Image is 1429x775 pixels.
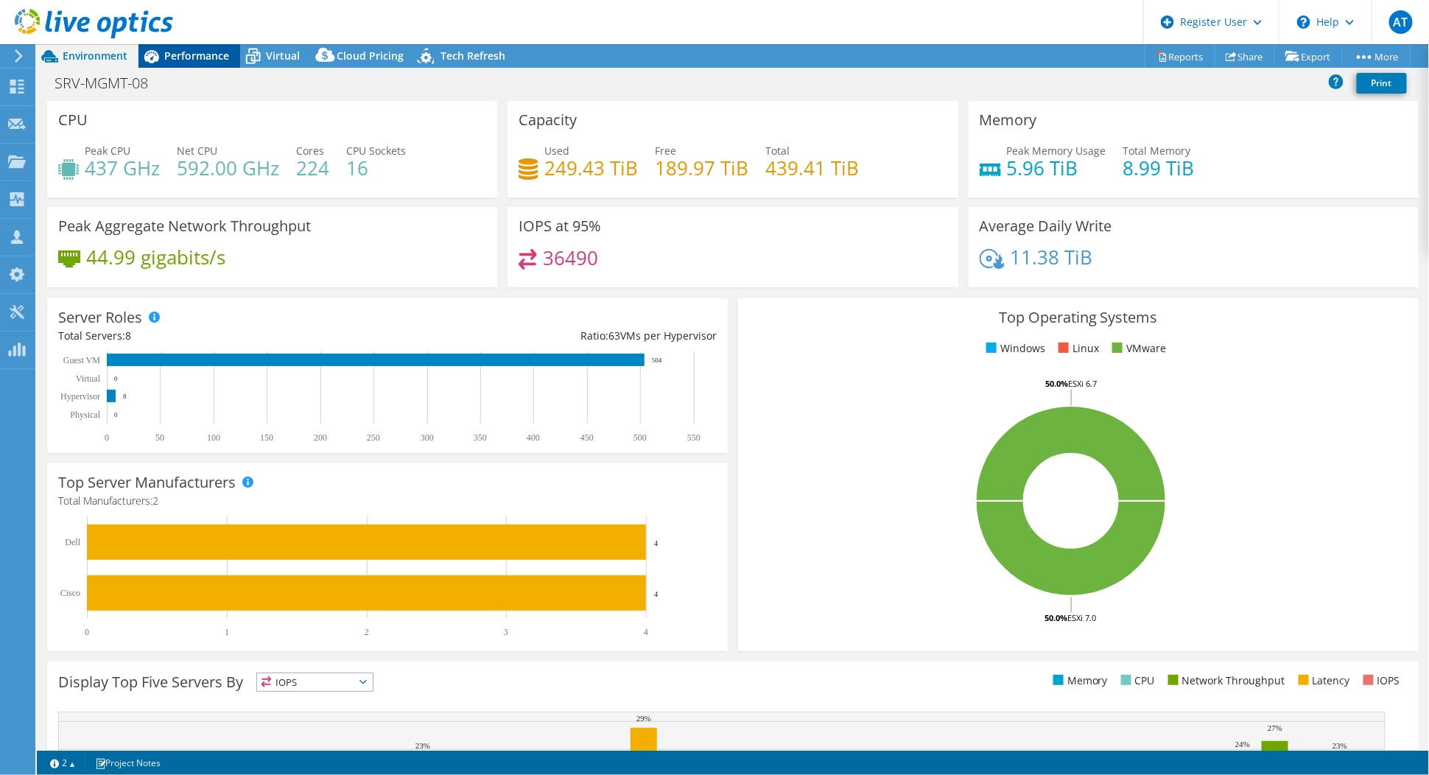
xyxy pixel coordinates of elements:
[367,432,380,443] text: 250
[440,49,505,63] span: Tech Refresh
[1045,378,1068,389] tspan: 50.0%
[519,218,601,234] h3: IOPS at 95%
[296,144,324,158] span: Cores
[655,144,676,158] span: Free
[105,432,109,443] text: 0
[58,218,311,234] h3: Peak Aggregate Network Throughput
[980,112,1037,128] h3: Memory
[177,160,279,176] h4: 592.00 GHz
[346,160,406,176] h4: 16
[314,432,327,443] text: 200
[152,494,158,508] span: 2
[58,309,142,326] h3: Server Roles
[655,160,748,176] h4: 189.97 TiB
[70,410,100,420] text: Physical
[266,49,300,63] span: Virtual
[654,539,659,547] text: 4
[337,49,404,63] span: Cloud Pricing
[125,329,131,343] span: 8
[687,432,701,443] text: 550
[633,432,647,443] text: 500
[1067,612,1096,623] tspan: ESXi 7.0
[654,589,659,598] text: 4
[296,160,329,176] h4: 224
[114,411,118,418] text: 0
[40,754,85,772] a: 2
[1235,740,1250,748] text: 24%
[527,432,540,443] text: 400
[85,160,160,176] h4: 437 GHz
[1342,45,1411,68] a: More
[1011,249,1093,265] h4: 11.38 TiB
[257,673,373,691] span: IOPS
[749,309,1408,326] h3: Top Operating Systems
[504,627,508,637] text: 3
[580,432,594,443] text: 450
[1068,378,1097,389] tspan: ESXi 6.7
[387,328,717,344] div: Ratio: VMs per Hypervisor
[415,741,430,750] text: 23%
[1357,73,1407,94] a: Print
[346,144,406,158] span: CPU Sockets
[114,375,118,382] text: 0
[1297,15,1310,29] svg: \n
[983,340,1045,357] li: Windows
[608,329,620,343] span: 63
[207,432,220,443] text: 100
[543,250,598,266] h4: 36490
[1274,45,1343,68] a: Export
[85,144,130,158] span: Peak CPU
[1117,673,1155,689] li: CPU
[58,493,717,509] h4: Total Manufacturers:
[765,160,859,176] h4: 439.41 TiB
[474,432,487,443] text: 350
[85,627,89,637] text: 0
[365,627,369,637] text: 2
[765,144,790,158] span: Total
[1007,144,1106,158] span: Peak Memory Usage
[1123,144,1191,158] span: Total Memory
[1295,673,1350,689] li: Latency
[177,144,217,158] span: Net CPU
[155,432,164,443] text: 50
[1215,45,1275,68] a: Share
[58,474,236,491] h3: Top Server Manufacturers
[1360,673,1400,689] li: IOPS
[1268,723,1282,732] text: 27%
[60,391,100,401] text: Hypervisor
[544,160,638,176] h4: 249.43 TiB
[1165,673,1285,689] li: Network Throughput
[260,432,273,443] text: 150
[1145,45,1215,68] a: Reports
[65,537,80,547] text: Dell
[652,357,662,364] text: 504
[1007,160,1106,176] h4: 5.96 TiB
[1055,340,1099,357] li: Linux
[519,112,577,128] h3: Capacity
[58,328,387,344] div: Total Servers:
[225,627,229,637] text: 1
[58,112,88,128] h3: CPU
[1050,673,1108,689] li: Memory
[1333,741,1347,750] text: 23%
[76,374,101,384] text: Virtual
[60,588,80,598] text: Cisco
[48,75,171,91] h1: SRV-MGMT-08
[644,627,648,637] text: 4
[980,218,1112,234] h3: Average Daily Write
[85,754,171,772] a: Project Notes
[86,249,225,265] h4: 44.99 gigabits/s
[164,49,229,63] span: Performance
[544,144,569,158] span: Used
[1109,340,1166,357] li: VMware
[63,49,127,63] span: Environment
[123,393,127,400] text: 8
[636,714,651,723] text: 29%
[1044,612,1067,623] tspan: 50.0%
[63,355,100,365] text: Guest VM
[1123,160,1195,176] h4: 8.99 TiB
[421,432,434,443] text: 300
[1389,10,1413,34] span: AT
